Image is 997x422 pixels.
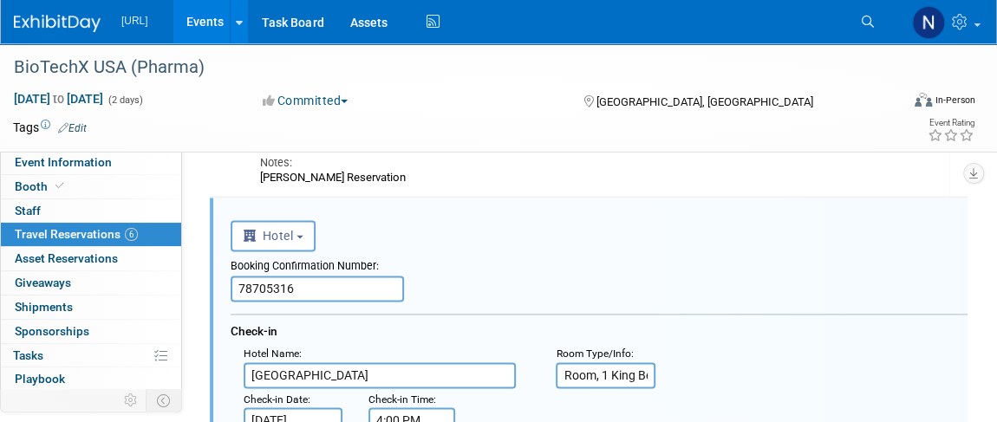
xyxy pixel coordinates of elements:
[121,15,147,27] span: [URL]
[8,52,881,83] div: BioTechX USA (Pharma)
[1,320,181,343] a: Sponsorships
[14,15,101,32] img: ExhibitDay
[1,199,181,223] a: Staff
[58,122,87,134] a: Edit
[596,95,813,108] span: [GEOGRAPHIC_DATA], [GEOGRAPHIC_DATA]
[260,155,887,171] div: Notes:
[15,179,68,193] span: Booth
[928,119,974,127] div: Event Rating
[935,94,975,107] div: In-Person
[15,155,112,169] span: Event Information
[15,251,118,265] span: Asset Reservations
[912,6,945,39] img: Noah Paaymans
[50,92,67,106] span: to
[13,119,87,136] td: Tags
[231,324,277,338] span: Check-in
[244,393,308,406] span: Check-in Date
[244,347,302,360] small: :
[368,393,433,406] span: Check-in Time
[15,227,138,241] span: Travel Reservations
[244,347,299,360] span: Hotel Name
[1,271,181,295] a: Giveaways
[147,389,182,412] td: Toggle Event Tabs
[231,220,316,251] button: Hotel
[1,175,181,198] a: Booth
[556,347,630,360] span: Room Type/Info
[13,348,43,362] span: Tasks
[1,223,181,246] a: Travel Reservations6
[15,300,73,314] span: Shipments
[13,91,104,107] span: [DATE] [DATE]
[107,94,143,106] span: (2 days)
[10,7,711,23] p: [PERSON_NAME] Reservation
[15,372,65,386] span: Playbook
[55,181,64,191] i: Booth reservation complete
[368,393,436,406] small: :
[1,247,181,270] a: Asset Reservations
[116,389,147,412] td: Personalize Event Tab Strip
[1,344,181,367] a: Tasks
[15,204,41,217] span: Staff
[556,347,633,360] small: :
[260,171,887,185] div: [PERSON_NAME] Reservation
[244,393,310,406] small: :
[231,251,968,276] div: Booking Confirmation Number:
[1,295,181,319] a: Shipments
[243,229,293,243] span: Hotel
[15,276,71,289] span: Giveaways
[915,93,932,107] img: Format-Inperson.png
[257,92,355,109] button: Committed
[1,151,181,174] a: Event Information
[15,324,89,338] span: Sponsorships
[826,90,976,116] div: Event Format
[1,367,181,391] a: Playbook
[10,7,712,23] body: Rich Text Area. Press ALT-0 for help.
[125,228,138,241] span: 6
